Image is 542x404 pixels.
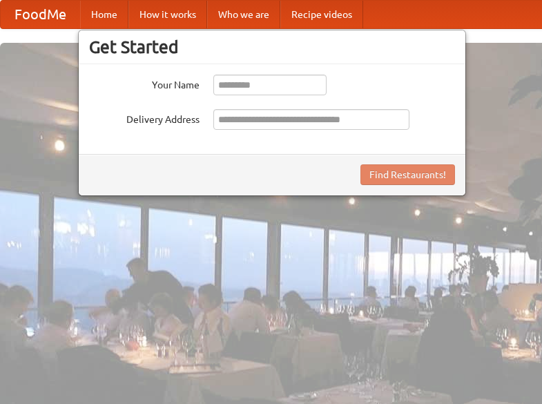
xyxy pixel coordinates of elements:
[1,1,80,28] a: FoodMe
[89,75,200,92] label: Your Name
[280,1,363,28] a: Recipe videos
[128,1,207,28] a: How it works
[80,1,128,28] a: Home
[89,37,455,57] h3: Get Started
[207,1,280,28] a: Who we are
[89,109,200,126] label: Delivery Address
[360,164,455,185] button: Find Restaurants!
